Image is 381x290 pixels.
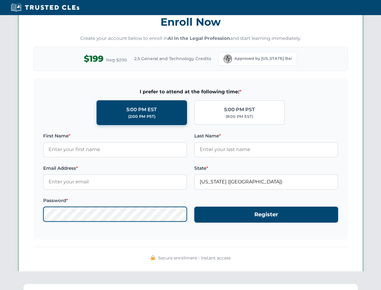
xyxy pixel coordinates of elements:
[43,132,187,140] label: First Name
[194,165,338,172] label: State
[194,142,338,157] input: Enter your last name
[9,3,81,12] img: Trusted CLEs
[224,55,232,63] img: Florida Bar
[84,52,103,66] span: $199
[33,35,348,42] p: Create your account below to enroll in and start learning immediately.
[194,132,338,140] label: Last Name
[43,142,187,157] input: Enter your first name
[43,165,187,172] label: Email Address
[194,174,338,189] input: Florida (FL)
[168,35,230,41] strong: AI in the Legal Profession
[33,12,348,31] h3: Enroll Now
[43,197,187,204] label: Password
[43,174,187,189] input: Enter your email
[224,106,255,114] div: 5:00 PM PST
[151,255,155,260] img: 🔒
[158,255,231,261] span: Secure enrollment • Instant access
[126,106,157,114] div: 5:00 PM EST
[128,114,155,120] div: (2:00 PM PST)
[226,114,253,120] div: (8:00 PM EST)
[43,88,338,96] span: I prefer to attend at the following time:
[194,207,338,223] button: Register
[134,55,211,62] span: 2.5 General and Technology Credits
[106,56,127,64] span: Reg $299
[234,56,292,62] span: Approved by [US_STATE] Bar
